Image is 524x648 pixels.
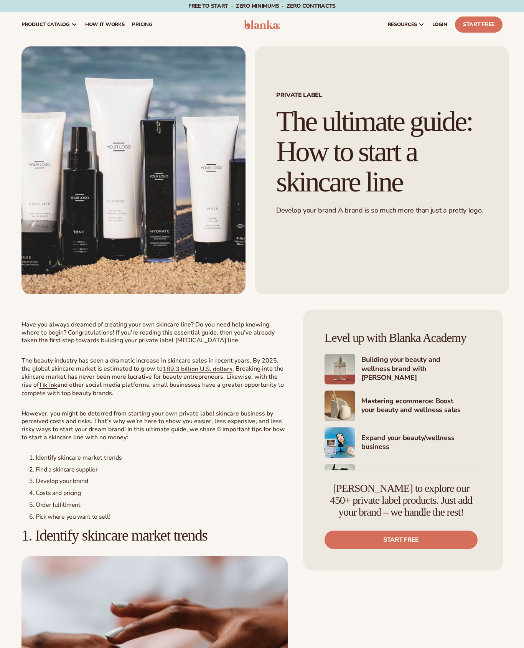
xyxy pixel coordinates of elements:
span: Free to start · ZERO minimums · ZERO contracts [188,2,336,10]
h1: The ultimate guide: How to start a skincare line [276,106,488,197]
a: Shopify Image 6 Mastering ecommerce: Boost your beauty and wellness sales [325,391,481,421]
span: The beauty industry has seen a dramatic increase in skincare sales in recent years. By 2025, the ... [21,356,278,373]
img: Shopify Image 7 [325,427,355,458]
a: Start Free [455,16,503,33]
a: How It Works [81,12,129,37]
a: LOGIN [428,12,451,37]
img: logo [244,20,280,29]
span: Costs and pricing [36,489,81,497]
a: Shopify Image 7 Expand your beauty/wellness business [325,427,481,458]
a: pricing [128,12,156,37]
a: Shopify Image 5 Building your beauty and wellness brand with [PERSON_NAME] [325,354,481,384]
a: resources [384,12,428,37]
a: Shopify Image 8 Marketing your beauty and wellness brand 101 [325,464,481,495]
span: LOGIN [432,21,447,28]
img: Shopify Image 6 [325,391,355,421]
img: Shopify Image 8 [325,464,355,495]
span: product catalog [21,21,70,28]
h4: Expand your beauty/wellness business [361,434,481,452]
span: . Breaking into the skincare market has never been more lucrative for beauty entrepreneurs. Likew... [21,364,283,389]
span: pricing [132,21,152,28]
span: Have you always dreamed of creating your own skincare line? Do you need help knowing where to beg... [21,320,275,345]
span: Order fulfillment [36,501,81,509]
a: product catalog [18,12,81,37]
span: However, you might be deterred from starting your own private label skincare business by perceive... [21,409,285,442]
img: Shopify Image 5 [325,354,355,384]
p: Develop your brand A brand is so much more than just a pretty logo. [276,206,488,215]
h2: 1. Identify skincare market trends [21,527,288,544]
span: Find a skincare supplier [36,465,97,474]
img: A sleek lineup of skincare products showcased on a beach, ideal for promoting premium private-lab... [21,46,246,294]
h4: Building your beauty and wellness brand with [PERSON_NAME] [361,355,481,383]
span: How It Works [85,21,125,28]
a: Start free [325,531,478,549]
span: Develop your brand [36,477,88,485]
a: 189.3 billion U.S. dollars [163,365,232,373]
span: and other social media platforms, small businesses have a greater opportunity to compete with top... [21,381,284,397]
h4: [PERSON_NAME] to explore our 450+ private label products. Just add your brand – we handle the rest! [325,483,478,518]
a: TikTok [39,381,57,389]
h4: Mastering ecommerce: Boost your beauty and wellness sales [361,397,481,416]
span: PRIVATE LABEL [276,92,488,98]
h4: Level up with Blanka Academy [325,331,481,345]
span: Pick where you want to sell! [36,513,110,521]
span: Identify skincare market trends [36,453,122,462]
span: resources [388,21,417,28]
